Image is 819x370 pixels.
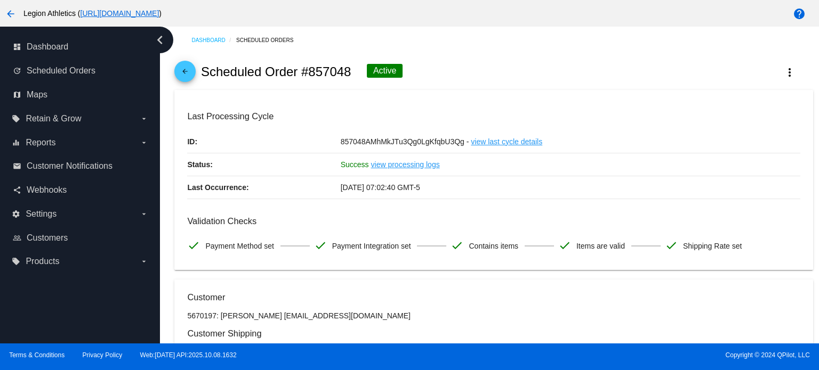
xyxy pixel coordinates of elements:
[314,239,327,252] mat-icon: check
[26,209,57,219] span: Settings
[13,62,148,79] a: update Scheduled Orders
[12,114,20,123] i: local_offer
[26,138,55,147] span: Reports
[140,114,148,123] i: arrow_drop_down
[187,176,340,199] p: Last Occurrence:
[27,90,47,100] span: Maps
[341,183,420,192] span: [DATE] 07:02:40 GMT-5
[140,210,148,218] i: arrow_drop_down
[419,351,810,359] span: Copyright © 2024 QPilot, LLC
[191,32,236,48] a: Dashboard
[683,235,742,257] span: Shipping Rate set
[13,234,21,242] i: people_outline
[27,161,113,171] span: Customer Notifications
[26,114,81,124] span: Retain & Grow
[151,31,168,48] i: chevron_left
[140,138,148,147] i: arrow_drop_down
[27,185,67,195] span: Webhooks
[13,229,148,246] a: people_outline Customers
[13,86,148,103] a: map Maps
[13,182,148,199] a: share Webhooks
[451,239,463,252] mat-icon: check
[13,67,21,75] i: update
[13,38,148,55] a: dashboard Dashboard
[12,210,20,218] i: settings
[205,235,274,257] span: Payment Method set
[793,7,806,20] mat-icon: help
[236,32,303,48] a: Scheduled Orders
[367,64,403,78] div: Active
[187,216,800,226] h3: Validation Checks
[341,137,469,146] span: 857048AMhMkJTu3Qg0LgKfqbU3Qg -
[27,233,68,243] span: Customers
[341,160,369,169] span: Success
[187,111,800,121] h3: Last Processing Cycle
[9,351,65,359] a: Terms & Conditions
[13,91,21,99] i: map
[201,64,351,79] h2: Scheduled Order #857048
[558,239,571,252] mat-icon: check
[81,9,159,18] a: [URL][DOMAIN_NAME]
[13,186,21,194] i: share
[4,7,17,20] mat-icon: arrow_back
[140,351,237,359] a: Web:[DATE] API:2025.10.08.1632
[187,239,200,252] mat-icon: check
[13,43,21,51] i: dashboard
[13,158,148,175] a: email Customer Notifications
[187,292,800,302] h3: Customer
[332,235,411,257] span: Payment Integration set
[13,162,21,170] i: email
[187,153,340,176] p: Status:
[783,66,796,79] mat-icon: more_vert
[371,153,440,176] a: view processing logs
[187,130,340,153] p: ID:
[179,68,191,80] mat-icon: arrow_back
[665,239,678,252] mat-icon: check
[27,66,95,76] span: Scheduled Orders
[83,351,123,359] a: Privacy Policy
[140,257,148,266] i: arrow_drop_down
[469,235,518,257] span: Contains items
[471,130,542,153] a: view last cycle details
[576,235,625,257] span: Items are valid
[12,257,20,266] i: local_offer
[187,328,800,339] h3: Customer Shipping
[12,138,20,147] i: equalizer
[23,9,162,18] span: Legion Athletics ( )
[187,311,800,320] p: 5670197: [PERSON_NAME] [EMAIL_ADDRESS][DOMAIN_NAME]
[26,257,59,266] span: Products
[27,42,68,52] span: Dashboard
